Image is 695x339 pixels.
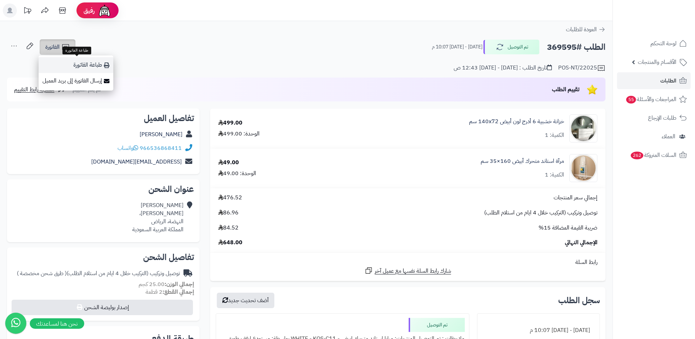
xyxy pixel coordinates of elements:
img: ai-face.png [98,4,112,18]
span: الإجمالي النهائي [565,239,597,247]
a: 966536868411 [140,144,182,152]
a: [EMAIL_ADDRESS][DOMAIN_NAME] [91,158,182,166]
a: الفاتورة [40,39,75,55]
div: تاريخ الطلب : [DATE] - [DATE] 12:43 ص [454,64,552,72]
div: 49.00 [218,159,239,167]
span: 476.52 [218,194,242,202]
a: واتساب [118,144,138,152]
span: توصيل وتركيب (التركيب خلال 4 ايام من استلام الطلب) [484,209,597,217]
a: السلات المتروكة262 [617,147,691,164]
button: تم التوصيل [483,40,540,54]
div: طباعة الفاتورة [62,47,91,54]
a: مشاركة رابط التقييم [14,85,66,94]
span: لوحة التحكم [650,39,676,48]
img: 1746709299-1702541934053-68567865785768-1000x1000-90x90.jpg [570,114,597,142]
strong: إجمالي القطع: [162,288,194,296]
span: 648.00 [218,239,242,247]
span: 262 [631,152,643,159]
button: إصدار بوليصة الشحن [12,300,193,315]
strong: إجمالي الوزن: [165,280,194,288]
a: المراجعات والأسئلة55 [617,91,691,108]
div: الكمية: 1 [545,171,564,179]
h2: عنوان الشحن [13,185,194,193]
a: طباعة الفاتورة [39,57,113,73]
a: مرآة استاند متحرك أبيض 160×35 سم [481,157,564,165]
button: أضف تحديث جديد [217,293,274,308]
span: ( طرق شحن مخصصة ) [17,269,67,278]
h2: الطلب #369595 [547,40,606,54]
div: [PERSON_NAME] [PERSON_NAME]، النهضة، الرياض المملكة العربية السعودية [132,201,183,233]
a: الطلبات [617,72,691,89]
span: 55 [626,96,636,104]
a: تحديثات المنصة [19,4,36,19]
span: إجمالي سعر المنتجات [554,194,597,202]
div: 499.00 [218,119,242,127]
span: المراجعات والأسئلة [626,94,676,104]
div: توصيل وتركيب (التركيب خلال 4 ايام من استلام الطلب) [17,270,180,278]
div: رابط السلة [213,258,603,266]
a: إرسال الفاتورة إلى بريد العميل [39,73,113,89]
span: شارك رابط السلة نفسها مع عميل آخر [375,267,451,275]
a: العملاء [617,128,691,145]
span: مشاركة رابط التقييم [14,85,54,94]
a: شارك رابط السلة نفسها مع عميل آخر [365,266,451,275]
a: لوحة التحكم [617,35,691,52]
h2: تفاصيل الشحن [13,253,194,261]
span: الطلبات [660,76,676,86]
div: الكمية: 1 [545,131,564,139]
a: طلبات الإرجاع [617,109,691,126]
h3: سجل الطلب [558,296,600,305]
img: 1753188266-1-90x90.jpg [570,154,597,182]
span: 86.96 [218,209,239,217]
span: الفاتورة [45,43,60,51]
small: 2 قطعة [146,288,194,296]
h2: تفاصيل العميل [13,114,194,122]
div: POS-NT/22025 [558,64,606,72]
span: السلات المتروكة [630,150,676,160]
span: تقييم الطلب [552,85,580,94]
small: 25.00 كجم [139,280,194,288]
div: الوحدة: 499.00 [218,130,260,138]
span: 84.52 [218,224,239,232]
div: [DATE] - [DATE] 10:07 م [482,324,596,337]
div: تم التوصيل [409,318,465,332]
small: [DATE] - [DATE] 10:07 م [432,44,482,51]
span: رفيق [83,6,95,15]
span: العملاء [662,132,675,141]
span: العودة للطلبات [566,25,597,34]
a: [PERSON_NAME] [140,130,182,139]
a: خزانة خشبية 6 أدرج لون أبيض 140x72 سم [469,118,564,126]
span: ضريبة القيمة المضافة 15% [539,224,597,232]
div: الوحدة: 49.00 [218,169,256,178]
a: العودة للطلبات [566,25,606,34]
span: الأقسام والمنتجات [638,57,676,67]
span: طلبات الإرجاع [648,113,676,123]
